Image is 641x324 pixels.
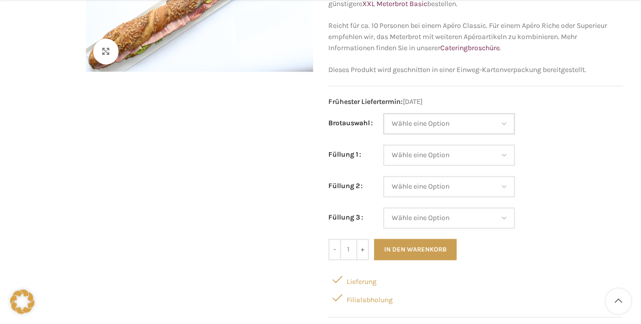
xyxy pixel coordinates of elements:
[328,20,623,54] p: Reicht für ca. 10 Personen bei einem Apéro Classic. Für einem Apéro Riche oder Superieur empfehle...
[328,96,623,107] span: [DATE]
[328,270,623,289] div: Lieferung
[328,97,403,106] span: Frühester Liefertermin:
[606,289,631,314] a: Scroll to top button
[341,239,356,260] input: Produktmenge
[328,64,623,76] p: Dieses Produkt wird geschnitten in einer Einweg-Kartonverpackung bereitgestellt.
[374,239,457,260] button: In den Warenkorb
[328,149,361,160] label: Füllung 1
[440,44,500,52] a: Cateringbroschüre
[328,181,363,192] label: Füllung 2
[328,239,341,260] input: -
[328,212,363,223] label: Füllung 3
[328,289,623,307] div: Filialabholung
[328,118,373,129] label: Brotauswahl
[356,239,369,260] input: +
